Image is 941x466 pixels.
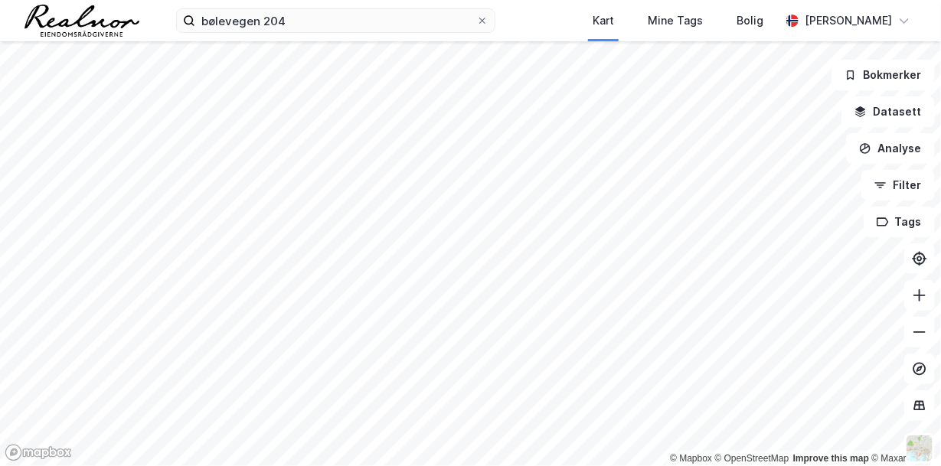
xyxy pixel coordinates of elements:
div: Kart [593,11,614,30]
button: Tags [864,207,935,237]
div: [PERSON_NAME] [805,11,892,30]
input: Søk på adresse, matrikkel, gårdeiere, leietakere eller personer [195,9,476,32]
button: Datasett [841,96,935,127]
button: Analyse [846,133,935,164]
a: Mapbox [670,453,712,464]
iframe: Chat Widget [864,393,941,466]
div: Mine Tags [648,11,703,30]
div: Kontrollprogram for chat [864,393,941,466]
a: OpenStreetMap [715,453,789,464]
img: realnor-logo.934646d98de889bb5806.png [25,5,139,37]
a: Mapbox homepage [5,444,72,461]
a: Improve this map [793,453,869,464]
button: Bokmerker [832,60,935,90]
div: Bolig [737,11,763,30]
button: Filter [861,170,935,200]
